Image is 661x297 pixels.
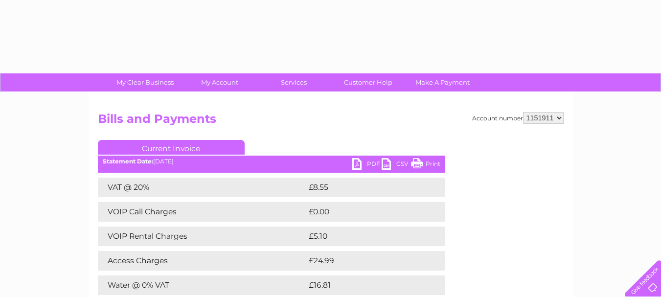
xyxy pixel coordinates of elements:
a: My Account [179,73,260,91]
td: £24.99 [306,251,426,271]
div: Account number [472,112,564,124]
b: Statement Date: [103,158,153,165]
td: Water @ 0% VAT [98,275,306,295]
a: PDF [352,158,382,172]
td: £0.00 [306,202,423,222]
td: VAT @ 20% [98,178,306,197]
div: [DATE] [98,158,445,165]
a: Make A Payment [402,73,483,91]
a: Print [411,158,440,172]
td: £8.55 [306,178,422,197]
a: Services [253,73,334,91]
a: CSV [382,158,411,172]
td: Access Charges [98,251,306,271]
a: My Clear Business [105,73,185,91]
h2: Bills and Payments [98,112,564,131]
td: VOIP Call Charges [98,202,306,222]
td: £5.10 [306,227,421,246]
td: £16.81 [306,275,424,295]
a: Current Invoice [98,140,245,155]
td: VOIP Rental Charges [98,227,306,246]
a: Customer Help [328,73,409,91]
